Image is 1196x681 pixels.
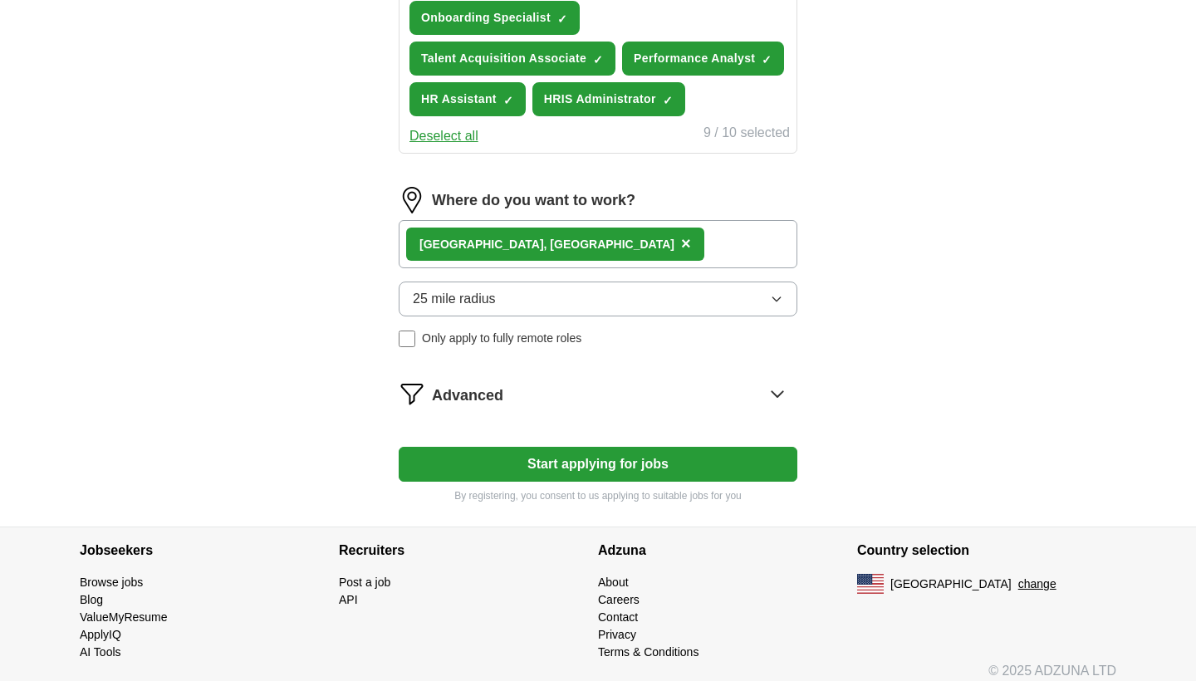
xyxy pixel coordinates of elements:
[421,50,586,67] span: Talent Acquisition Associate
[703,123,790,146] div: 9 / 10 selected
[399,331,415,347] input: Only apply to fully remote roles
[598,628,636,641] a: Privacy
[598,645,698,659] a: Terms & Conditions
[80,645,121,659] a: AI Tools
[422,330,581,347] span: Only apply to fully remote roles
[557,12,567,26] span: ✓
[890,576,1012,593] span: [GEOGRAPHIC_DATA]
[399,380,425,407] img: filter
[598,610,638,624] a: Contact
[413,289,496,309] span: 25 mile radius
[1018,576,1056,593] button: change
[399,187,425,213] img: location.png
[532,82,685,116] button: HRIS Administrator✓
[409,126,478,146] button: Deselect all
[80,576,143,589] a: Browse jobs
[663,94,673,107] span: ✓
[432,189,635,212] label: Where do you want to work?
[399,488,797,503] p: By registering, you consent to us applying to suitable jobs for you
[421,91,497,108] span: HR Assistant
[409,42,615,76] button: Talent Acquisition Associate✓
[419,238,674,251] strong: [GEOGRAPHIC_DATA], [GEOGRAPHIC_DATA]
[598,593,640,606] a: Careers
[339,576,390,589] a: Post a job
[593,53,603,66] span: ✓
[80,610,168,624] a: ValueMyResume
[634,50,755,67] span: Performance Analyst
[857,527,1116,574] h4: Country selection
[399,282,797,316] button: 25 mile radius
[503,94,513,107] span: ✓
[409,82,526,116] button: HR Assistant✓
[598,576,629,589] a: About
[681,234,691,252] span: ×
[762,53,772,66] span: ✓
[339,593,358,606] a: API
[857,574,884,594] img: US flag
[80,593,103,606] a: Blog
[421,9,551,27] span: Onboarding Specialist
[681,232,691,257] button: ×
[80,628,121,641] a: ApplyIQ
[544,91,656,108] span: HRIS Administrator
[399,447,797,482] button: Start applying for jobs
[622,42,784,76] button: Performance Analyst✓
[409,1,580,35] button: Onboarding Specialist✓
[432,385,503,407] span: Advanced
